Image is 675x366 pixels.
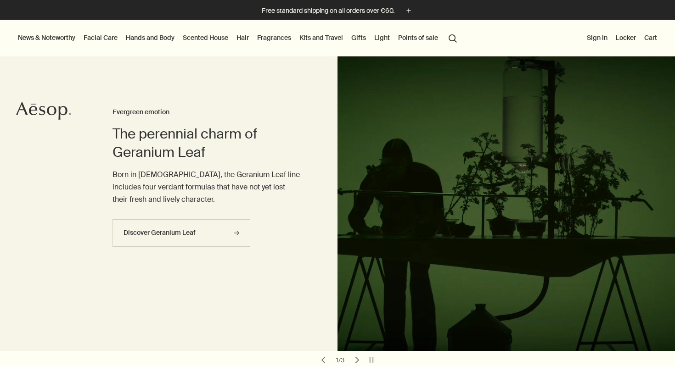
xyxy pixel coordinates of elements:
[183,33,228,42] font: Scented House
[16,20,461,56] nav: primary
[262,6,394,15] font: Free standard shipping on all orders over €60.
[84,33,118,42] font: Facial Care
[341,356,344,364] font: 3
[396,32,440,44] button: Points of sale
[298,32,345,44] a: Kits and Travel
[338,356,341,364] font: /
[585,20,659,56] nav: supplementary
[181,32,230,44] a: Scented House
[16,32,77,44] button: News & Noteworthy
[374,33,390,42] font: Light
[336,356,338,364] font: 1
[16,102,71,120] svg: Aesop
[333,356,347,364] div: 1 / 3
[236,33,249,42] font: Hair
[112,125,257,161] font: The perennial charm of Geranium Leaf
[444,29,461,46] button: Open search
[82,32,119,44] a: Facial Care
[16,102,71,122] a: Aesop
[112,170,302,204] font: Born in [DEMOGRAPHIC_DATA], the Geranium Leaf line includes four verdant formulas that have not y...
[642,32,659,44] button: Cart
[262,6,414,16] button: Free standard shipping on all orders over €60.
[126,33,174,42] font: Hands and Body
[124,32,176,44] a: Hands and Body
[299,33,343,42] font: Kits and Travel
[585,32,609,44] button: Sign in
[124,228,196,237] font: Discover Geranium Leaf
[372,32,392,44] a: Light
[257,33,291,42] font: Fragrances
[616,33,636,42] font: Locker
[351,33,366,42] font: Gifts
[112,108,169,116] font: Evergreen emotion
[614,32,638,44] a: Locker
[255,32,293,44] a: Fragrances
[112,219,250,247] a: Discover Geranium Leaf
[349,32,368,44] a: Gifts
[235,32,251,44] a: Hair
